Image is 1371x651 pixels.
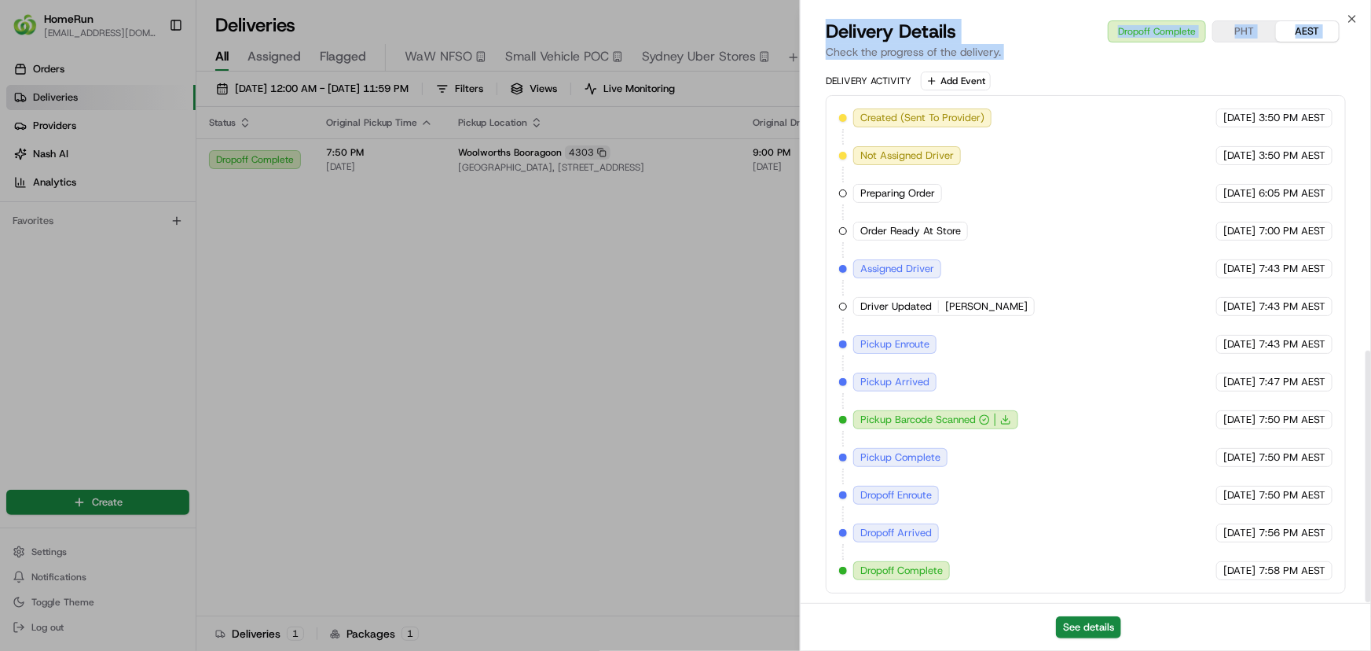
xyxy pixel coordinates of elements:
span: [DATE] [1223,564,1256,578]
button: AEST [1276,21,1339,42]
button: Add Event [921,72,991,90]
span: Created (Sent To Provider) [860,111,984,125]
span: Assigned Driver [860,262,934,276]
span: Dropoff Arrived [860,526,932,540]
span: Pickup Barcode Scanned [860,413,976,427]
span: 7:58 PM AEST [1259,564,1325,578]
span: [PERSON_NAME] [945,300,1028,314]
button: Pickup Barcode Scanned [860,413,990,427]
span: [DATE] [1223,262,1256,276]
span: 7:43 PM AEST [1259,300,1325,314]
span: Pickup Complete [860,451,940,465]
span: [DATE] [1223,413,1256,427]
span: [DATE] [1223,149,1256,163]
p: Check the progress of the delivery. [826,44,1346,60]
span: [DATE] [1223,488,1256,502]
span: 7:50 PM AEST [1259,451,1325,465]
span: 7:50 PM AEST [1259,413,1325,427]
span: Preparing Order [860,186,935,200]
span: [DATE] [1223,224,1256,238]
span: [DATE] [1223,111,1256,125]
span: [DATE] [1223,451,1256,465]
span: 7:43 PM AEST [1259,262,1325,276]
span: 7:43 PM AEST [1259,337,1325,351]
span: 7:47 PM AEST [1259,375,1325,389]
span: 6:05 PM AEST [1259,186,1325,200]
span: Order Ready At Store [860,224,961,238]
span: Pickup Enroute [860,337,929,351]
span: [DATE] [1223,337,1256,351]
span: [DATE] [1223,526,1256,540]
span: Not Assigned Driver [860,149,954,163]
button: PHT [1213,21,1276,42]
button: See details [1056,616,1121,638]
span: [DATE] [1223,375,1256,389]
span: Dropoff Enroute [860,488,932,502]
span: 7:56 PM AEST [1259,526,1325,540]
span: Dropoff Complete [860,564,943,578]
div: Delivery Activity [826,75,911,87]
span: 3:50 PM AEST [1259,111,1325,125]
span: [DATE] [1223,300,1256,314]
span: [DATE] [1223,186,1256,200]
span: Delivery Details [826,19,956,44]
span: Driver Updated [860,300,932,314]
span: 7:50 PM AEST [1259,488,1325,502]
span: 3:50 PM AEST [1259,149,1325,163]
span: 7:00 PM AEST [1259,224,1325,238]
span: Pickup Arrived [860,375,929,389]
